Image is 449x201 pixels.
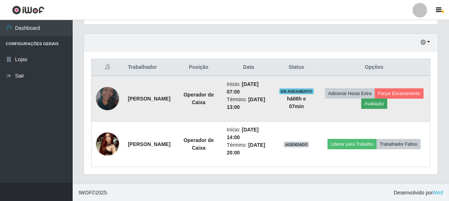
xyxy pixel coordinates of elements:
img: 1758744784404.jpeg [96,129,119,159]
strong: há 06 h e 07 min [287,96,306,109]
button: Adicionar Horas Extra [325,88,375,99]
li: Início: [227,126,271,141]
img: CoreUI Logo [12,5,44,15]
strong: [PERSON_NAME] [128,141,170,147]
strong: Operador de Caixa [183,137,214,151]
a: iWof [433,190,443,196]
strong: [PERSON_NAME] [128,96,170,102]
button: Forçar Encerramento [375,88,424,99]
img: 1758461814871.jpeg [96,78,119,119]
strong: Operador de Caixa [183,92,214,105]
th: Opções [318,59,430,76]
th: Data [223,59,275,76]
time: [DATE] 07:00 [227,81,259,95]
button: Avaliação [361,99,387,109]
span: IWOF [78,190,92,196]
button: Liberar para Trabalho [328,139,377,149]
time: [DATE] 14:00 [227,127,259,140]
li: Início: [227,80,271,96]
span: © 2025 . [78,189,108,197]
span: EM ANDAMENTO [279,88,314,94]
span: Desenvolvido por [394,189,443,197]
li: Término: [227,141,271,157]
th: Posição [175,59,222,76]
li: Término: [227,96,271,111]
span: AGENDADO [284,142,309,147]
th: Status [275,59,318,76]
button: Trabalhador Faltou [377,139,421,149]
th: Trabalhador [124,59,175,76]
